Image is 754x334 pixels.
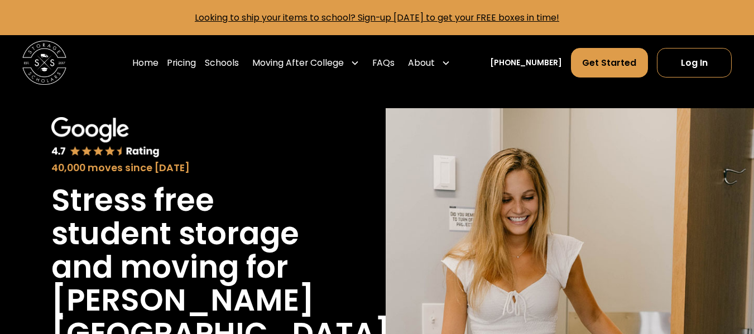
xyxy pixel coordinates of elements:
a: Log In [657,48,732,78]
a: Pricing [167,47,196,78]
div: 40,000 moves since [DATE] [51,161,316,176]
div: About [408,56,435,70]
a: Get Started [571,48,649,78]
a: Home [132,47,159,78]
img: Google 4.7 star rating [51,117,160,158]
a: Schools [205,47,239,78]
div: Moving After College [252,56,344,70]
h1: Stress free student storage and moving for [51,184,316,284]
div: About [404,47,454,78]
a: FAQs [372,47,395,78]
a: Looking to ship your items to school? Sign-up [DATE] to get your FREE boxes in time! [195,11,559,24]
div: Moving After College [248,47,363,78]
a: [PHONE_NUMBER] [490,57,562,69]
img: Storage Scholars main logo [22,41,66,85]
